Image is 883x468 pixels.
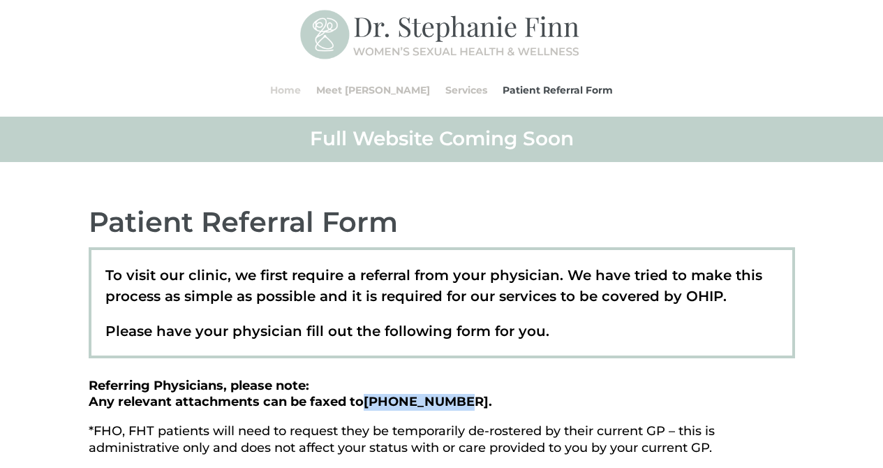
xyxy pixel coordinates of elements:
a: Meet [PERSON_NAME] [316,64,430,117]
h2: Patient Referral Form [89,204,795,247]
a: Home [270,64,301,117]
p: To visit our clinic, we first require a referral from your physician. We have tried to make this ... [105,265,778,321]
a: Services [445,64,487,117]
h2: Full Website Coming Soon [89,126,795,158]
span: [PHONE_NUMBER] [364,394,489,409]
strong: Referring Physicians, please note: Any relevant attachments can be faxed to . [89,378,492,410]
p: Please have your physician fill out the following form for you. [105,321,778,342]
a: Patient Referral Form [503,64,613,117]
